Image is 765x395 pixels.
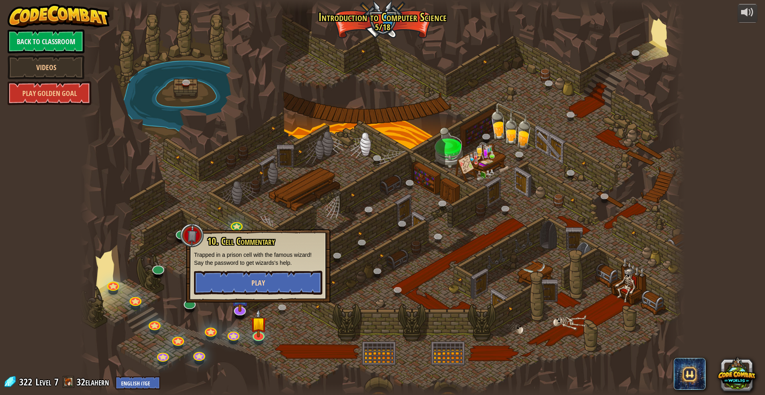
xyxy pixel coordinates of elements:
a: Play Golden Goal [8,81,91,105]
button: Adjust volume [738,4,757,23]
a: Back to Classroom [8,29,84,53]
p: Trapped in a prison cell with the famous wizard! Say the password to get wizards's help. [194,251,322,267]
img: CodeCombat - Learn how to code by playing a game [8,4,110,28]
span: 10. Cell Commentary [207,235,275,248]
span: Play [251,278,265,288]
span: 322 [19,375,35,388]
a: 32elahern [76,375,112,388]
img: level-banner-started.png [251,309,267,337]
img: level-banner-unstarted-subscriber.png [231,281,249,312]
button: Play [194,271,322,295]
span: Level [35,375,51,389]
a: Videos [8,55,84,79]
span: 7 [54,375,59,388]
